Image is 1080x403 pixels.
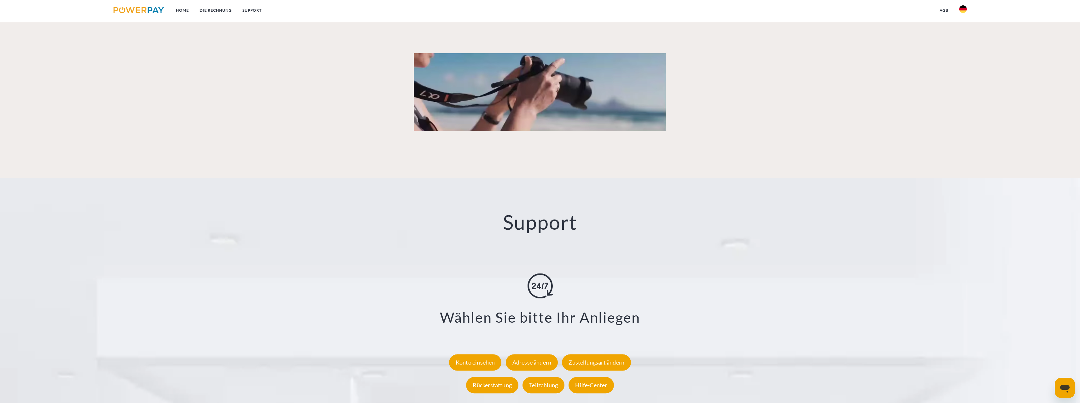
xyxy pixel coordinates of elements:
[522,377,564,393] div: Teilzahlung
[506,354,558,371] div: Adresse ändern
[237,5,267,16] a: SUPPORT
[319,53,761,131] a: Fallback Image
[449,354,502,371] div: Konto einsehen
[447,359,503,366] a: Konto einsehen
[171,5,194,16] a: Home
[54,210,1026,235] h2: Support
[934,5,954,16] a: agb
[567,382,615,389] a: Hilfe-Center
[521,382,566,389] a: Teilzahlung
[569,377,614,393] div: Hilfe-Center
[62,308,1018,326] h3: Wählen Sie bitte Ihr Anliegen
[464,382,520,389] a: Rückerstattung
[560,359,633,366] a: Zustellungsart ändern
[959,5,967,13] img: de
[528,273,553,298] img: online-shopping.svg
[466,377,518,393] div: Rückerstattung
[114,7,164,13] img: logo-powerpay.svg
[194,5,237,16] a: DIE RECHNUNG
[504,359,560,366] a: Adresse ändern
[1055,378,1075,398] iframe: Schaltfläche zum Öffnen des Messaging-Fensters
[562,354,631,371] div: Zustellungsart ändern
